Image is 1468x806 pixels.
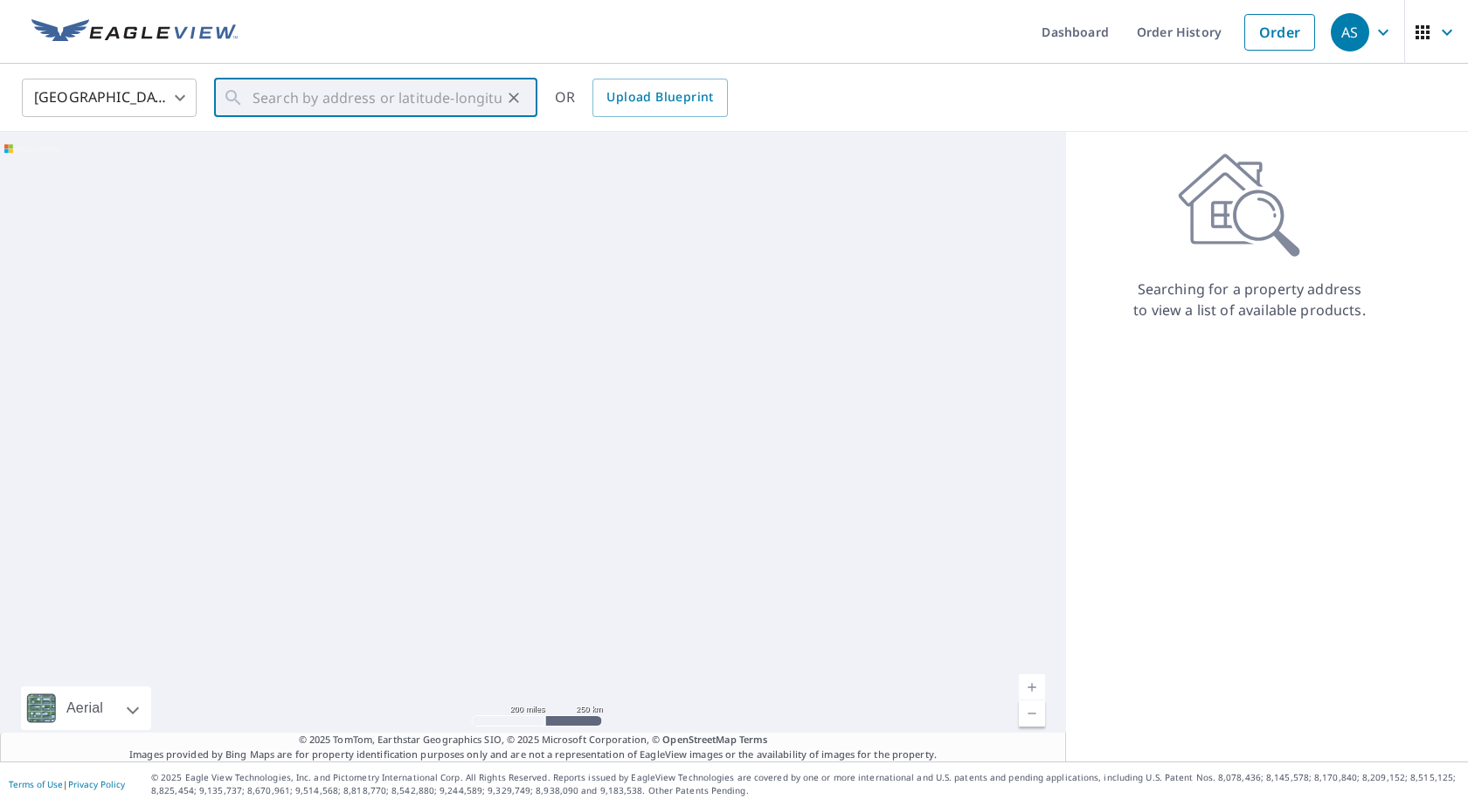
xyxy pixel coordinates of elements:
a: Upload Blueprint [592,79,727,117]
div: Aerial [61,686,108,730]
a: Terms [739,733,768,746]
a: OpenStreetMap [662,733,736,746]
a: Order [1244,14,1315,51]
input: Search by address or latitude-longitude [253,73,502,122]
span: © 2025 TomTom, Earthstar Geographics SIO, © 2025 Microsoft Corporation, © [299,733,768,747]
div: OR [555,79,728,117]
a: Current Level 5, Zoom In [1019,674,1045,700]
a: Current Level 5, Zoom Out [1019,700,1045,727]
a: Privacy Policy [68,778,125,790]
div: Aerial [21,686,151,730]
p: Searching for a property address to view a list of available products. [1132,279,1367,320]
button: Clear [502,86,526,110]
div: [GEOGRAPHIC_DATA] [22,73,197,122]
a: Terms of Use [9,778,63,790]
p: | [9,779,125,789]
p: © 2025 Eagle View Technologies, Inc. and Pictometry International Corp. All Rights Reserved. Repo... [151,771,1459,797]
div: AS [1331,13,1369,52]
span: Upload Blueprint [606,86,713,108]
img: EV Logo [31,19,238,45]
